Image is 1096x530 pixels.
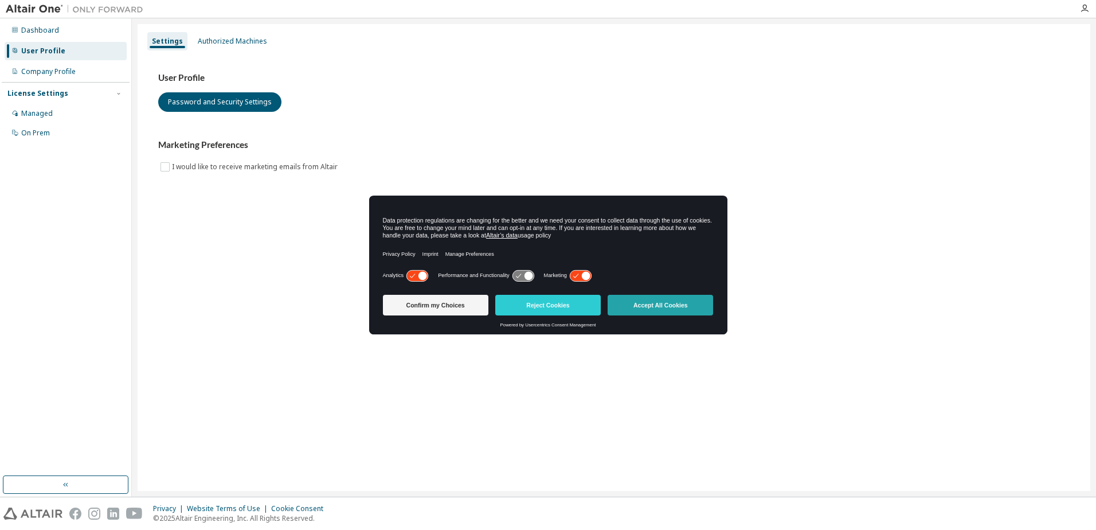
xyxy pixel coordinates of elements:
[21,128,50,138] div: On Prem
[107,508,119,520] img: linkedin.svg
[21,46,65,56] div: User Profile
[88,508,100,520] img: instagram.svg
[158,72,1070,84] h3: User Profile
[21,109,53,118] div: Managed
[3,508,62,520] img: altair_logo.svg
[21,26,59,35] div: Dashboard
[6,3,149,15] img: Altair One
[198,37,267,46] div: Authorized Machines
[172,160,340,174] label: I would like to receive marketing emails from Altair
[187,504,271,513] div: Website Terms of Use
[153,513,330,523] p: © 2025 Altair Engineering, Inc. All Rights Reserved.
[7,89,68,98] div: License Settings
[69,508,81,520] img: facebook.svg
[153,504,187,513] div: Privacy
[271,504,330,513] div: Cookie Consent
[152,37,183,46] div: Settings
[158,92,281,112] button: Password and Security Settings
[126,508,143,520] img: youtube.svg
[21,67,76,76] div: Company Profile
[158,139,1070,151] h3: Marketing Preferences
